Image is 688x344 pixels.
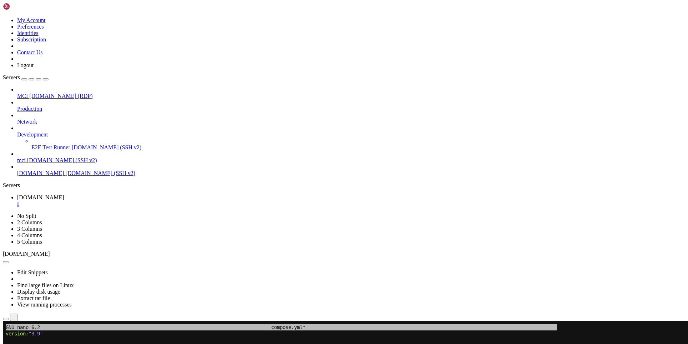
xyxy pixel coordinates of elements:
span: Servers [3,74,20,80]
a: Preferences [17,24,44,30]
x-row: : warp-proxy [3,41,595,48]
span: [DOMAIN_NAME] (SSH v2) [27,157,97,163]
span: Production [17,106,42,112]
a: Production [17,106,685,112]
a: Find large files on Linux [17,282,74,288]
li: [DOMAIN_NAME] [DOMAIN_NAME] (SSH v2) [17,164,685,176]
span: services [3,23,26,28]
x-row: : . [3,35,595,41]
a: View running processes [17,301,72,308]
span: build [14,35,29,41]
span: "9234:9234" [20,61,51,67]
li: MCI [DOMAIN_NAME] (RDP) [17,86,685,99]
button:  [10,314,17,321]
span: ^Q [197,292,203,299]
a: 4 Columns [17,232,42,238]
span: ^O [20,286,26,292]
a:  [17,201,685,207]
span: Development [17,131,48,138]
a: 3 Columns [17,226,42,232]
div:  [13,315,15,320]
span: ^J [97,292,103,299]
x-row: : 10s [3,86,595,93]
span: Network [17,119,37,125]
span: mci [17,157,26,163]
span: M-E [157,292,166,299]
a: [DOMAIN_NAME] [DOMAIN_NAME] (SSH v2) [17,170,685,176]
span: [ [34,74,37,80]
x-row: : [3,9,595,16]
span: M-U [148,286,157,292]
span: M-Q [237,286,246,292]
x-row: : , [3,74,595,80]
x-row: : always [3,48,595,54]
span: MCI [17,93,28,99]
a: Display disk usage [17,289,60,295]
span: ^W [51,286,57,292]
span: ^T [94,286,100,292]
a: 2 Columns [17,219,42,225]
a: No Split [17,213,36,219]
span: "3.9" [26,10,40,15]
span: interval [20,80,43,86]
span: [DOMAIN_NAME] [17,170,64,176]
x-row: : 15s [3,99,595,106]
span: [DOMAIN_NAME] (SSH v2) [66,170,136,176]
span: "CMD-SHELL" [37,74,69,80]
span: [DOMAIN_NAME] (SSH v2) [72,144,142,150]
span: 3 [43,93,46,99]
x-row: Help Write Out Where Is Cut Execute Location Undo Set Mark To Bracket Previous Back [3,286,595,292]
a: Network [17,119,685,125]
div: (0, 16) [3,106,6,112]
span: M-W [228,292,237,299]
span: ^X [3,292,9,299]
span: ^G [3,286,9,292]
span: restart [14,48,34,54]
span: [DOMAIN_NAME] [17,194,64,200]
span: ^U [77,292,83,299]
span: test [20,74,31,80]
span: ^K [80,286,86,292]
span: - [17,61,20,67]
span: version [3,10,23,15]
a: Logout [17,62,34,68]
span: ^/ [123,292,128,299]
x-row: : [3,29,595,35]
li: Development [17,125,685,151]
a: My Account [17,17,46,23]
a: E2E Test Runner [DOMAIN_NAME] (SSH v2) [31,144,685,151]
span: [DOMAIN_NAME] [3,251,50,257]
span: warp-proxy [9,29,37,35]
span: E2E Test Runner [31,144,70,150]
span: ^\ [51,292,57,299]
x-row: : 60s [3,80,595,86]
a: Edit Snippets [17,269,48,275]
span: ports [14,55,29,60]
x-row: : [3,22,595,29]
img: Shellngn [3,3,44,10]
a: Extract tar file [17,295,50,301]
span: retries [20,93,40,99]
span: ^R [20,292,26,299]
x-row: Exit Read File Replace Paste Justify Go To Line Redo Copy Where Was Next Forward [3,292,595,299]
a: Subscription [17,36,46,43]
span: ^F [248,292,254,299]
span: GNU nano 6.2 compose.yml [3,3,300,9]
span: start_period [20,100,54,105]
span: ^B [268,286,274,292]
a: mci [DOMAIN_NAME] (SSH v2) [17,157,685,164]
span: M-A [168,286,177,292]
li: E2E Test Runner [DOMAIN_NAME] (SSH v2) [31,138,685,151]
a: MCI [DOMAIN_NAME] (RDP) [17,93,685,99]
li: Network [17,112,685,125]
li: Production [17,99,685,112]
span: healthcheck [14,68,46,73]
a: 5 Columns [17,239,42,245]
span: [DOMAIN_NAME] (RDP) [29,93,92,99]
x-row: : [3,54,595,61]
span: M-] [200,286,208,292]
span: "curl -s --socks5 [TECHNICAL_ID] [URL][DOMAIN_NAME] > /dev/null || exit 1" [71,74,283,80]
span: timeout [20,87,40,93]
a: Development [17,131,685,138]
